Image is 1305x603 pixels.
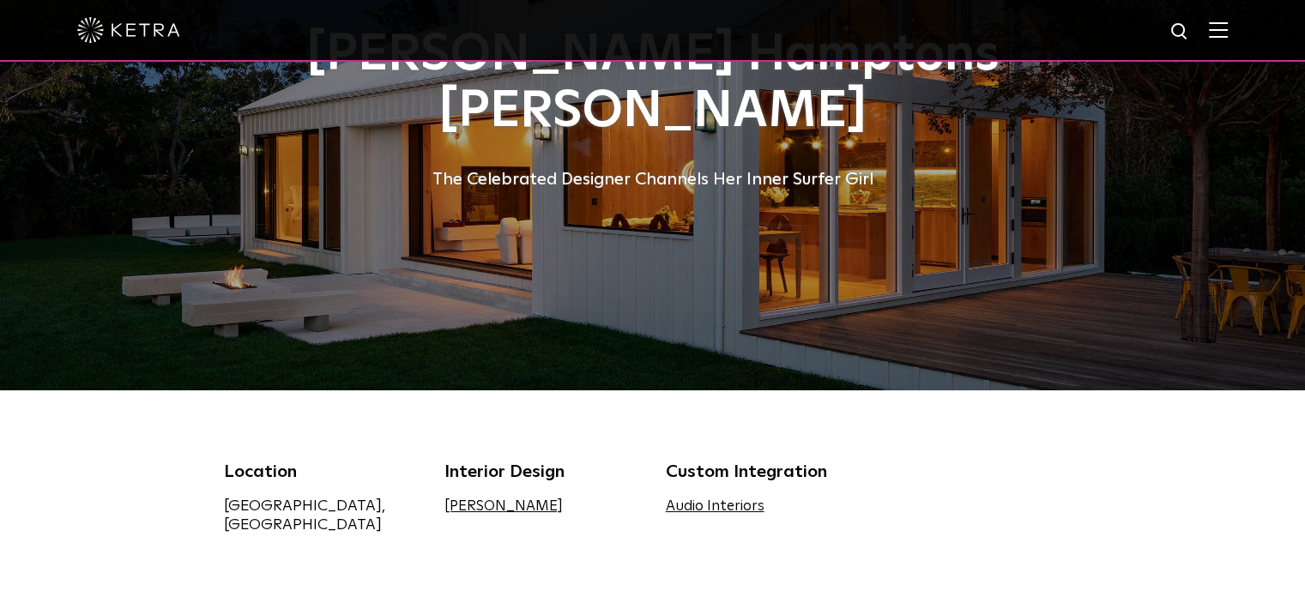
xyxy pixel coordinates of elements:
[224,166,1082,193] div: The Celebrated Designer Channels Her Inner Surfer Girl
[1209,21,1228,38] img: Hamburger%20Nav.svg
[666,499,764,514] a: Audio Interiors
[444,499,563,514] a: [PERSON_NAME]
[444,459,640,485] div: Interior Design
[77,17,180,43] img: ketra-logo-2019-white
[666,459,861,485] div: Custom Integration
[1169,21,1191,43] img: search icon
[224,497,420,534] div: [GEOGRAPHIC_DATA], [GEOGRAPHIC_DATA]
[224,459,420,485] div: Location
[224,27,1082,140] h1: [PERSON_NAME] Hamptons [PERSON_NAME]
